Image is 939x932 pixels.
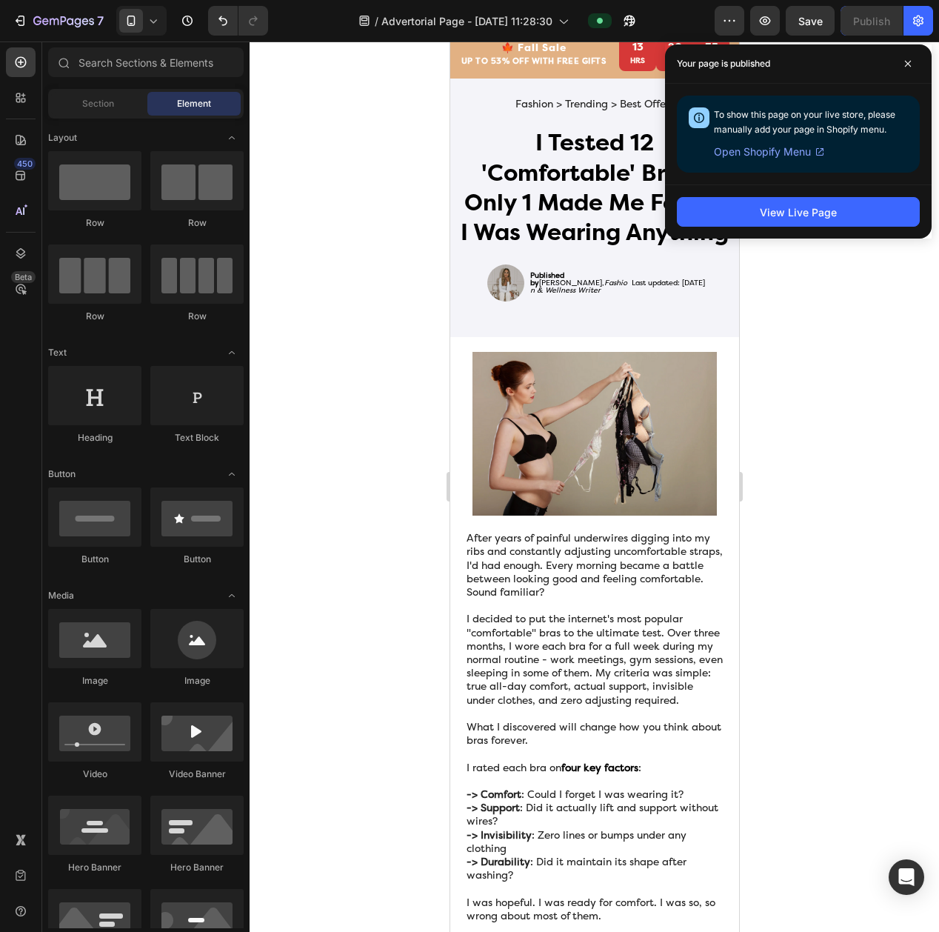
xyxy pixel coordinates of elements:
div: Undo/Redo [208,6,268,36]
button: View Live Page [677,197,920,227]
p: 7 [97,12,104,30]
strong: -> Comfort [16,747,71,759]
span: Advertorial Page - [DATE] 11:28:30 [381,13,552,29]
div: Button [48,553,141,566]
div: Open Intercom Messenger [889,859,924,895]
img: gempages_562691202495808386-5218911e-592e-4387-bd44-f58bc948b982.jpg [37,223,74,260]
span: Open Shopify Menu [714,143,811,161]
p: After years of painful underwires digging into my ribs and constantly adjusting uncomfortable str... [16,490,273,558]
p: I was hopeful. I was ready for comfort. I was so, so wrong about most of them. [16,855,273,882]
iframe: Design area [450,41,739,932]
i: Fashion & Wellness Writer [80,237,177,253]
strong: -> Durability [16,814,80,827]
strong: -> Invisibility [16,788,81,800]
span: Text [48,346,67,359]
span: / [375,13,378,29]
span: Media [48,589,74,602]
span: Toggle open [220,462,244,486]
span: Toggle open [220,584,244,608]
div: Row [150,216,244,230]
p: I rated each bra on : [16,720,273,733]
div: View Live Page [760,204,837,220]
span: Button [48,467,76,481]
strong: -> Support [16,760,70,773]
div: Beta [11,271,36,283]
div: 450 [14,158,36,170]
button: 7 [6,6,110,36]
p: : Did it actually lift and support without wires? [16,760,273,787]
div: Hero Banner [48,861,141,874]
span: Fashion > Trending > Best Offers [65,56,224,69]
div: Video Banner [150,768,244,781]
div: Text Block [150,431,244,445]
div: Row [150,310,244,323]
p: [PERSON_NAME], [80,230,178,253]
strong: four key factors [111,720,188,733]
div: Image [150,674,244,688]
span: Section [82,97,114,110]
p: : Could I forget I was wearing it? [16,747,273,760]
div: Heading [48,431,141,445]
p: MIN [217,13,232,26]
p: What I discovered will change how you think about bras forever. [16,679,273,706]
strong: I Tested 12 'Comfortable' Bras - Only 1 Made Me Forget I Was Wearing Anything [10,88,278,204]
span: Save [798,15,823,27]
input: Search Sections & Elements [48,47,244,77]
span: Element [177,97,211,110]
p: : Did it maintain its shape after washing? [16,814,273,841]
div: Button [150,553,244,566]
p: Last updated: [DATE] [181,238,255,245]
div: Rich Text Editor. Editing area: main [180,236,256,247]
strong: UP TO 53% OFF WITH FREE GIFTS [11,15,156,24]
p: HRS [180,13,195,26]
p: SEC [254,13,268,26]
button: Save [786,6,835,36]
span: Layout [48,131,77,144]
p: Your page is published [677,56,770,71]
div: Publish [853,13,890,29]
strong: Published by [80,230,114,246]
span: Toggle open [220,341,244,365]
div: Image [48,674,141,688]
strong: 🍁 Fall Sale [51,1,116,12]
span: To show this page on your live store, please manually add your page in Shopify menu. [714,109,895,135]
div: Hero Banner [150,861,244,874]
span: Toggle open [220,126,244,150]
div: Row [48,216,141,230]
div: Row [48,310,141,323]
img: gempages_562691202495808386-39369243-0fac-4c4f-ad6d-807b08f1a8a1.png [15,310,274,475]
div: Video [48,768,141,781]
p: : Zero lines or bumps under any clothing [16,788,273,814]
p: I decided to put the internet's most popular "comfortable" bras to the ultimate test. Over three ... [16,571,273,665]
button: Publish [841,6,903,36]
